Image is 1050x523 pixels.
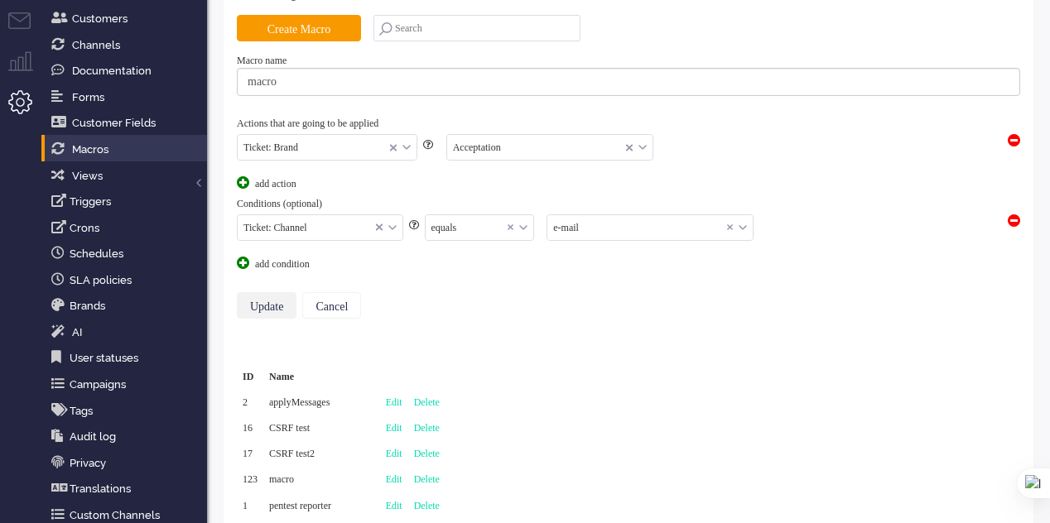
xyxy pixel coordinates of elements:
[48,9,207,27] a: Customers
[237,176,361,191] div: add action
[48,296,207,314] a: Brands
[263,493,380,519] div: pentest reporter
[48,427,207,445] a: Audit log
[237,117,1020,131] div: Actions that are going to be applied
[72,326,82,338] span: AI
[263,415,380,441] div: CSRF test
[237,467,263,492] div: 123
[414,448,440,459] a: Delete
[237,15,361,41] input: Create Macro
[8,51,46,89] li: Supervisor menu
[48,192,207,210] a: Triggers
[386,396,402,408] a: Edit
[237,415,263,441] div: 16
[414,473,440,485] a: Delete
[72,117,156,129] span: Customer Fields
[48,88,207,106] a: Forms
[386,473,402,485] a: Edit
[48,323,207,341] a: Ai
[302,292,361,319] input: Cancel
[48,401,207,420] a: Tags
[72,39,120,51] span: Channels
[237,54,1020,68] div: Macro name
[72,91,104,103] span: Forms
[72,143,108,156] span: Macros
[373,15,580,41] input: Search
[48,479,207,497] a: Translations
[48,166,207,185] a: Views
[48,375,207,393] a: Campaigns
[386,500,402,511] a: Edit
[48,453,207,472] a: Privacy
[386,448,402,459] a: Edit
[237,390,263,415] div: 2
[263,364,380,390] div: Name
[48,36,207,54] a: Channels
[237,364,263,390] div: ID
[237,493,263,519] div: 1
[8,90,46,127] li: Admin menu
[263,467,380,492] div: macro
[237,441,263,467] div: 17
[48,271,207,289] a: SLA policies
[386,422,402,434] a: Edit
[48,218,207,237] a: Crons
[237,257,361,271] div: add condition
[72,65,152,77] span: Documentation
[237,292,296,319] input: Update
[48,113,207,132] a: Customer Fields
[48,61,207,79] a: Documentation
[48,140,207,158] a: Macros
[48,244,207,262] a: Schedules
[263,441,380,467] div: CSRF test2
[414,396,440,408] a: Delete
[72,12,128,25] span: Customers
[263,390,380,415] div: applyMessages
[237,197,1020,211] div: Conditions (optional)
[48,348,207,367] a: User statuses
[72,170,103,182] span: Views
[414,500,440,511] a: Delete
[414,422,440,434] a: Delete
[8,12,46,50] li: Tickets menu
